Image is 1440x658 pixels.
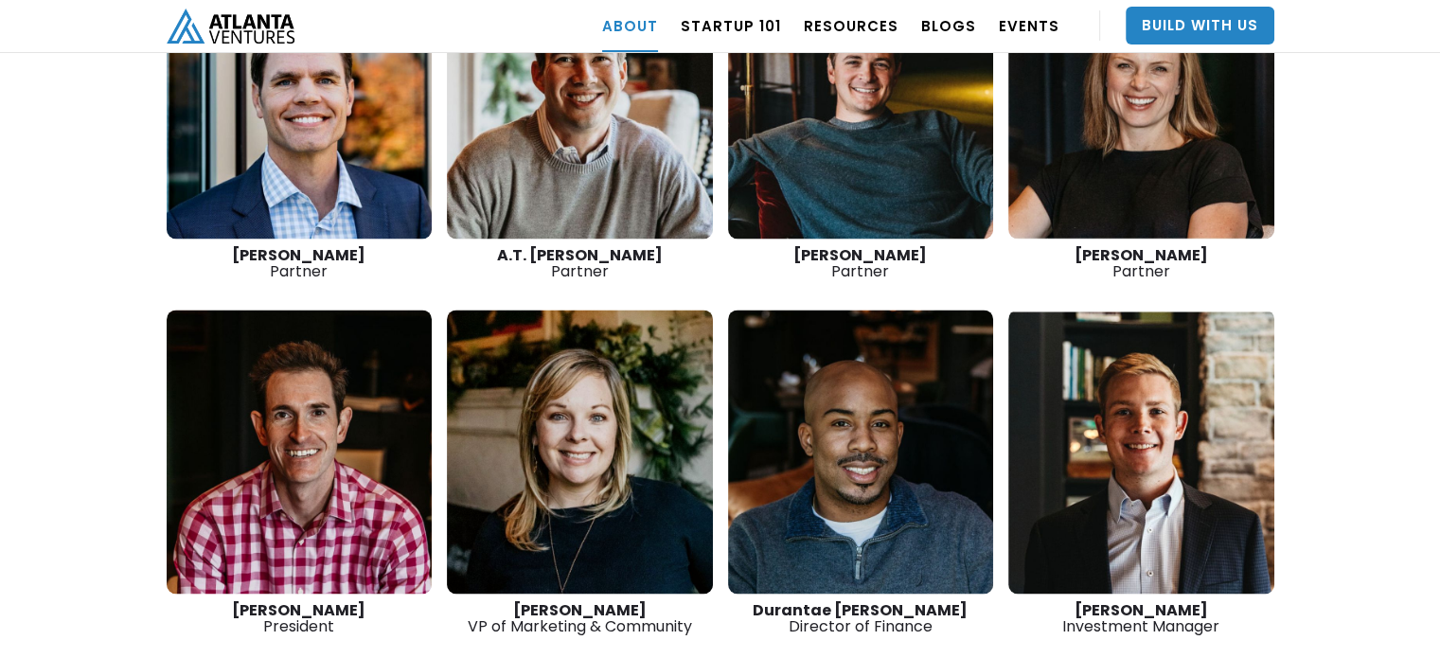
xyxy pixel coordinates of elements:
strong: [PERSON_NAME] [1075,244,1208,266]
div: Director of Finance [728,602,994,634]
a: Build With Us [1126,7,1274,44]
div: Partner [1008,247,1274,279]
div: Partner [447,247,713,279]
div: Partner [167,247,433,279]
strong: [PERSON_NAME] [232,244,365,266]
strong: [PERSON_NAME] [232,599,365,621]
div: Partner [728,247,994,279]
div: President [167,602,433,634]
div: Investment Manager [1008,602,1274,634]
strong: A.T. [PERSON_NAME] [497,244,663,266]
div: VP of Marketing & Community [447,602,713,634]
strong: [PERSON_NAME] [793,244,927,266]
strong: [PERSON_NAME] [513,599,647,621]
strong: Durantae [PERSON_NAME] [753,599,968,621]
strong: [PERSON_NAME] [1075,599,1208,621]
